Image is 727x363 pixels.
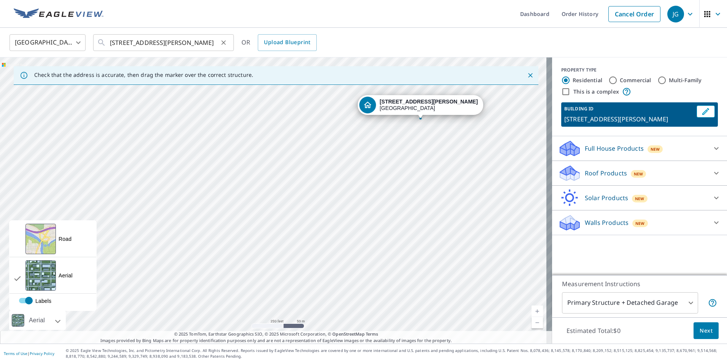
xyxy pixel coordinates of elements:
p: [STREET_ADDRESS][PERSON_NAME] [564,115,694,124]
a: Terms of Use [4,351,27,356]
label: Labels [10,297,111,305]
div: View aerial and more... [9,220,97,311]
button: Clear [218,37,229,48]
p: BUILDING ID [564,105,594,112]
input: Search by address or latitude-longitude [110,32,218,53]
label: Residential [573,76,602,84]
div: JG [667,6,684,22]
div: Full House ProductsNew [558,139,721,158]
div: Roof ProductsNew [558,164,721,182]
label: Multi-Family [669,76,702,84]
a: Terms [366,331,378,337]
span: Upload Blueprint [264,38,310,47]
a: Privacy Policy [30,351,54,356]
p: Measurement Instructions [562,279,717,288]
a: Current Level 17, Zoom In [532,306,543,317]
div: enabled [10,294,96,310]
div: [GEOGRAPHIC_DATA] [379,99,478,111]
span: New [651,146,660,152]
p: Check that the address is accurate, then drag the marker over the correct structure. [34,72,253,78]
img: EV Logo [14,8,103,20]
div: Road [59,235,71,243]
div: Solar ProductsNew [558,189,721,207]
p: Solar Products [585,193,628,202]
p: Estimated Total: $0 [560,322,627,339]
div: [GEOGRAPHIC_DATA] [10,32,86,53]
span: Your report will include the primary structure and a detached garage if one exists. [708,298,717,307]
div: Aerial [27,311,47,330]
span: New [635,196,644,202]
a: OpenStreetMap [332,331,364,337]
button: Edit building 1 [697,105,715,118]
a: Upload Blueprint [258,34,316,51]
span: Next [700,326,713,336]
div: Aerial [9,311,66,330]
span: New [634,171,643,177]
label: This is a complex [573,88,619,96]
button: Close [525,70,535,80]
label: Commercial [620,76,651,84]
div: Dropped pin, building 1, Residential property, 3902 Roland Ave Baltimore, MD 21211 [357,95,483,119]
p: | [4,351,54,356]
strong: [STREET_ADDRESS][PERSON_NAME] [379,99,478,105]
p: Roof Products [585,169,627,178]
span: © 2025 TomTom, Earthstar Geographics SIO, © 2025 Microsoft Corporation, © [174,331,378,338]
a: Current Level 17, Zoom Out [532,317,543,328]
div: Primary Structure + Detached Garage [562,292,698,314]
p: © 2025 Eagle View Technologies, Inc. and Pictometry International Corp. All Rights Reserved. Repo... [66,348,723,359]
span: New [635,220,645,226]
div: OR [241,34,317,51]
p: Full House Products [585,144,644,153]
button: Next [694,322,719,339]
div: Aerial [59,272,73,279]
div: Walls ProductsNew [558,213,721,232]
div: PROPERTY TYPE [561,67,718,73]
p: Walls Products [585,218,629,227]
a: Cancel Order [608,6,660,22]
